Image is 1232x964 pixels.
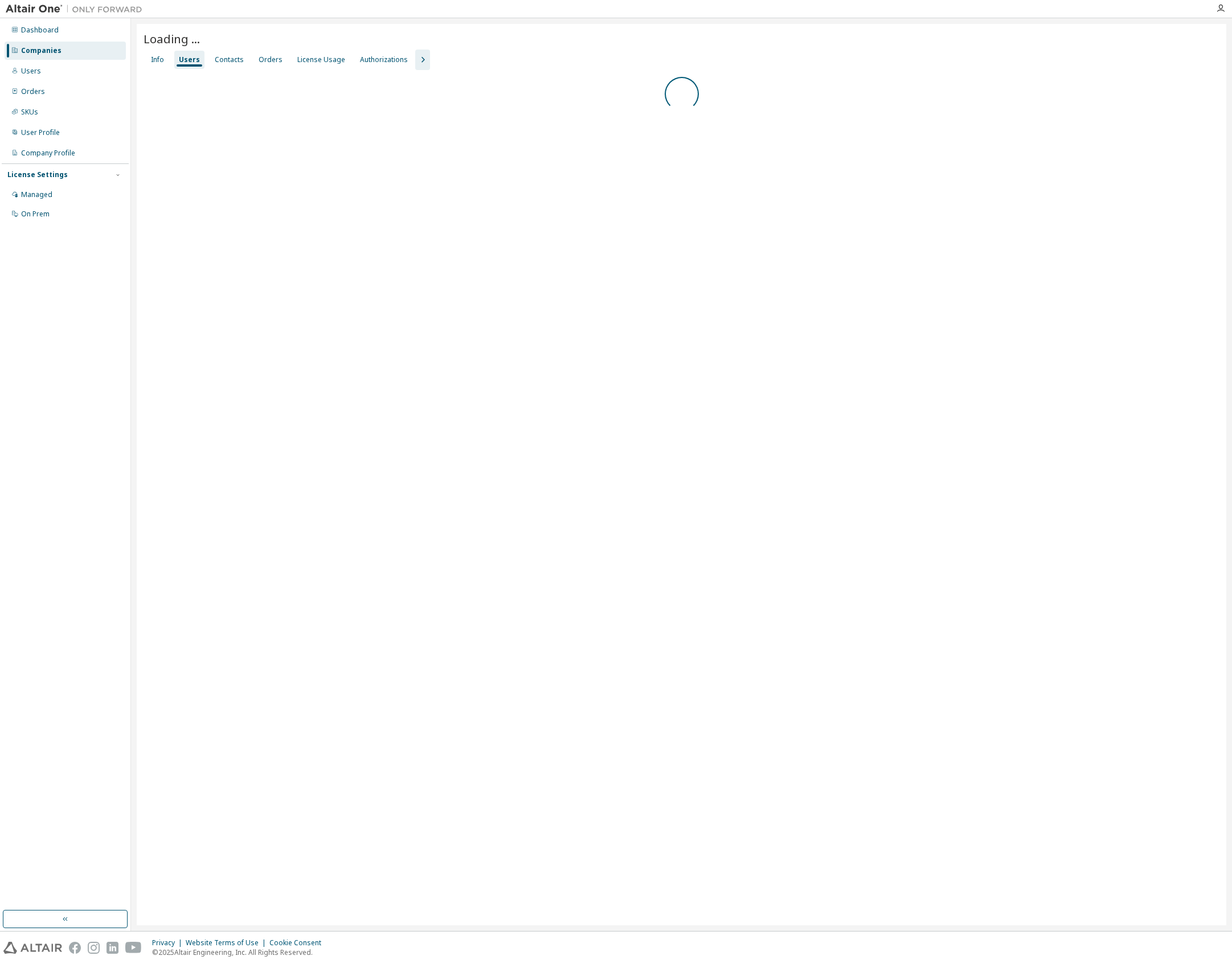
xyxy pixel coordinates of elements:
div: User Profile [21,128,60,137]
div: Users [21,67,41,76]
div: Info [151,55,164,64]
div: Authorizations [360,55,408,64]
div: Website Terms of Use [186,938,269,947]
div: SKUs [21,108,38,117]
p: © 2025 Altair Engineering, Inc. All Rights Reserved. [152,947,328,957]
div: Contacts [215,55,244,64]
div: Companies [21,46,62,55]
img: youtube.svg [125,942,142,954]
div: Users [179,55,200,64]
img: altair_logo.svg [3,942,62,954]
img: instagram.svg [88,942,100,954]
div: Orders [21,87,45,96]
div: On Prem [21,210,50,219]
div: License Settings [7,170,68,179]
div: Orders [259,55,283,64]
span: Loading ... [144,31,200,47]
div: Company Profile [21,149,75,158]
img: facebook.svg [69,942,81,954]
img: linkedin.svg [107,942,118,954]
div: Privacy [152,938,186,947]
img: Altair One [6,3,148,15]
div: Managed [21,190,52,199]
div: Cookie Consent [269,938,328,947]
div: License Usage [297,55,345,64]
div: Dashboard [21,26,59,35]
